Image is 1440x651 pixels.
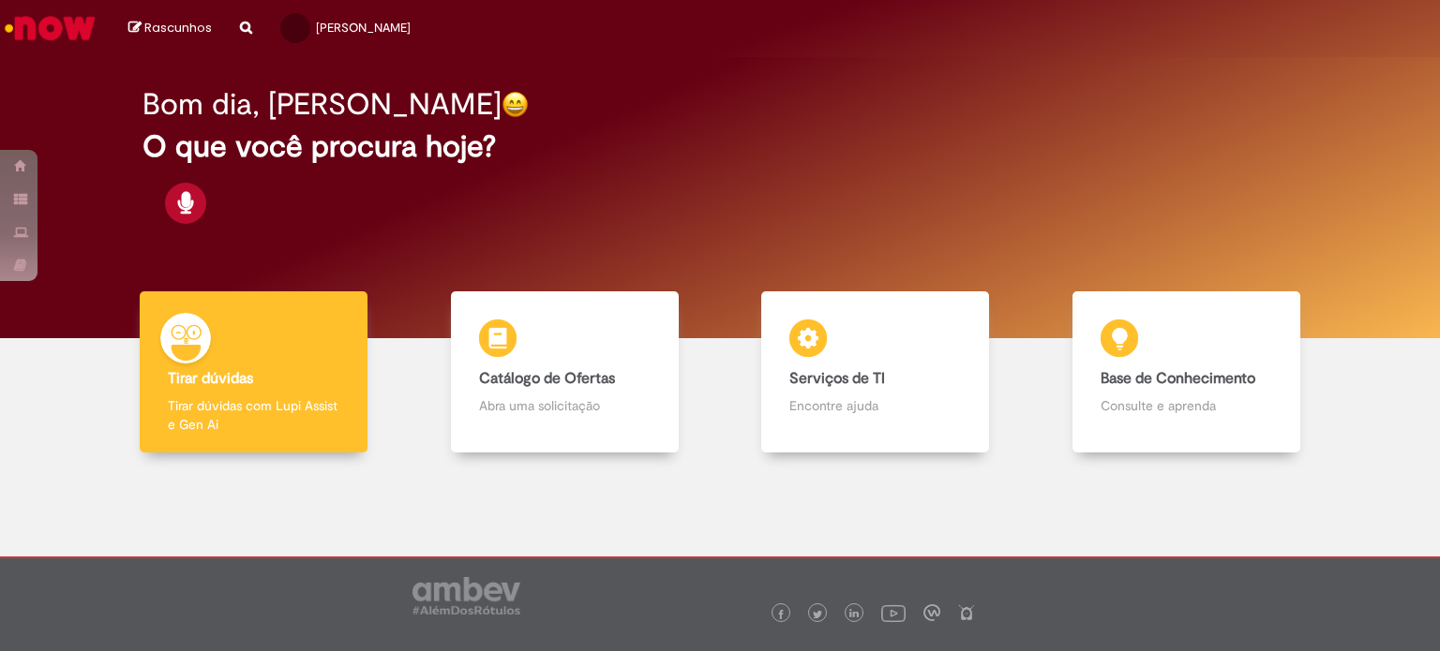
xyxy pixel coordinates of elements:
h2: Bom dia, [PERSON_NAME] [142,88,502,121]
p: Consulte e aprenda [1101,396,1272,415]
img: logo_footer_naosei.png [958,604,975,621]
b: Tirar dúvidas [168,369,253,388]
b: Base de Conhecimento [1101,369,1255,388]
p: Encontre ajuda [789,396,961,415]
img: logo_footer_workplace.png [923,604,940,621]
h2: O que você procura hoje? [142,130,1298,163]
span: Rascunhos [144,19,212,37]
b: Catálogo de Ofertas [479,369,615,388]
p: Tirar dúvidas com Lupi Assist e Gen Ai [168,396,339,434]
p: Abra uma solicitação [479,396,651,415]
img: logo_footer_facebook.png [776,610,786,619]
a: Tirar dúvidas Tirar dúvidas com Lupi Assist e Gen Ai [98,291,410,453]
a: Catálogo de Ofertas Abra uma solicitação [410,291,721,453]
a: Rascunhos [128,20,212,37]
img: logo_footer_twitter.png [813,610,822,619]
a: Serviços de TI Encontre ajuda [720,291,1031,453]
span: [PERSON_NAME] [316,20,411,36]
img: ServiceNow [2,9,98,47]
img: logo_footer_youtube.png [881,600,906,625]
img: logo_footer_ambev_rotulo_gray.png [412,577,520,614]
img: happy-face.png [502,91,529,118]
a: Base de Conhecimento Consulte e aprenda [1031,291,1342,453]
img: logo_footer_linkedin.png [849,609,859,620]
b: Serviços de TI [789,369,885,388]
